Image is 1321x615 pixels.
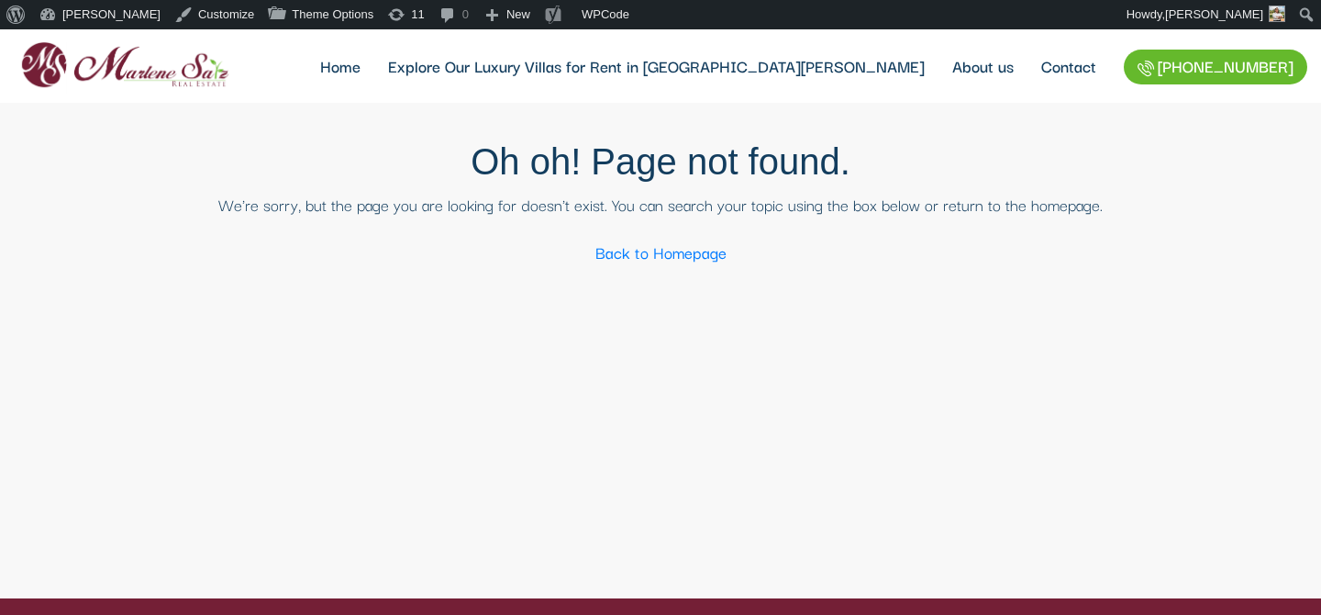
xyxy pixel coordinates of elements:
[306,29,374,103] a: Home
[1165,7,1263,21] span: [PERSON_NAME]
[14,36,235,95] img: logo
[938,29,1027,103] a: About us
[1124,50,1307,84] a: [PHONE_NUMBER]
[119,140,1202,184] h1: Oh oh! Page not found.
[374,29,938,103] a: Explore Our Luxury Villas for Rent in [GEOGRAPHIC_DATA][PERSON_NAME]
[1027,29,1110,103] a: Contact
[119,191,1202,218] p: We're sorry, but the page you are looking for doesn't exist. You can search your topic using the ...
[581,233,741,272] a: Back to Homepage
